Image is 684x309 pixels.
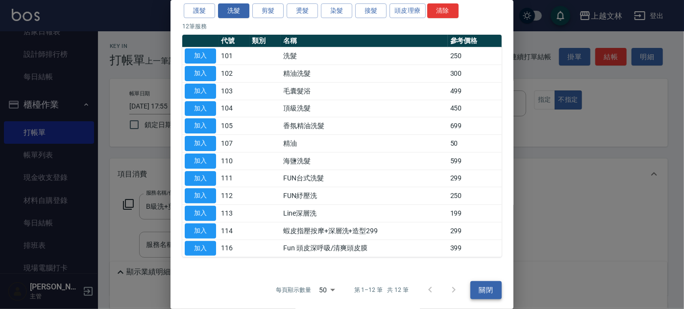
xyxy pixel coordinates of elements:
td: 香氛精油洗髮 [281,117,448,135]
button: 加入 [185,206,216,221]
th: 名稱 [281,35,448,47]
button: 剪髮 [252,3,284,19]
button: 關閉 [470,281,502,299]
td: 399 [448,240,502,257]
td: Line深層洗 [281,205,448,222]
td: 199 [448,205,502,222]
button: 加入 [185,84,216,99]
button: 頭皮理療 [390,3,426,19]
td: 110 [219,152,250,170]
button: 接髮 [355,3,387,19]
td: 599 [448,152,502,170]
button: 加入 [185,171,216,186]
td: 116 [219,240,250,257]
button: 加入 [185,154,216,169]
td: 102 [219,65,250,83]
td: 101 [219,47,250,65]
td: 毛囊髮浴 [281,82,448,100]
div: 50 [315,277,339,303]
td: 450 [448,100,502,117]
td: 250 [448,187,502,205]
button: 染髮 [321,3,352,19]
p: 每頁顯示數量 [276,286,311,294]
td: 洗髮 [281,47,448,65]
button: 加入 [185,188,216,203]
td: 頂級洗髮 [281,100,448,117]
td: 499 [448,82,502,100]
button: 加入 [185,48,216,64]
td: 103 [219,82,250,100]
td: FUN紓壓洗 [281,187,448,205]
button: 加入 [185,136,216,151]
td: 精油 [281,135,448,153]
td: 104 [219,100,250,117]
th: 類別 [250,35,281,47]
p: 12 筆服務 [182,22,502,31]
td: 113 [219,205,250,222]
td: 699 [448,117,502,135]
td: 299 [448,170,502,187]
button: 清除 [427,3,459,19]
p: 第 1–12 筆 共 12 筆 [354,286,409,294]
td: 250 [448,47,502,65]
td: 299 [448,222,502,240]
th: 代號 [219,35,250,47]
button: 燙髮 [287,3,318,19]
td: 107 [219,135,250,153]
button: 加入 [185,118,216,133]
td: 112 [219,187,250,205]
td: Fun 頭皮深呼吸/清爽頭皮膜 [281,240,448,257]
td: 300 [448,65,502,83]
td: 114 [219,222,250,240]
button: 護髮 [184,3,215,19]
td: 精油洗髮 [281,65,448,83]
td: 蝦皮指壓按摩+深層洗+造型299 [281,222,448,240]
td: 50 [448,135,502,153]
button: 加入 [185,101,216,116]
button: 加入 [185,66,216,81]
button: 加入 [185,241,216,256]
button: 加入 [185,223,216,239]
th: 參考價格 [448,35,502,47]
td: 海鹽洗髮 [281,152,448,170]
td: FUN台式洗髮 [281,170,448,187]
td: 105 [219,117,250,135]
button: 洗髮 [218,3,249,19]
td: 111 [219,170,250,187]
